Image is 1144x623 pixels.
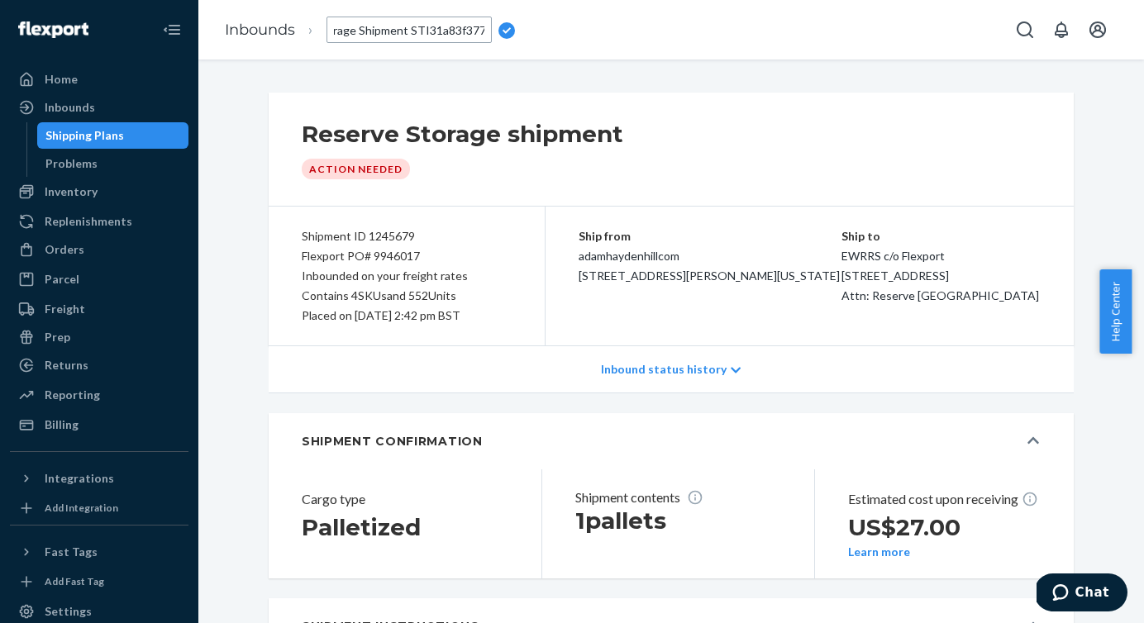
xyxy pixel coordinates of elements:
[1045,13,1078,46] button: Open notifications
[841,246,1041,266] p: EWRRS c/o Flexport
[10,94,188,121] a: Inbounds
[45,501,118,515] div: Add Integration
[848,489,1041,509] p: Estimated cost upon receiving
[848,512,1041,542] h2: US$27.00
[302,286,512,306] div: Contains 4 SKUs and 552 Units
[212,3,528,56] ol: breadcrumbs
[575,489,768,506] p: Shipment contents
[45,603,92,620] div: Settings
[848,545,910,559] button: Learn more
[1037,573,1127,615] iframe: Opens a widget where you can chat to one of our agents
[45,155,98,172] div: Problems
[45,470,114,487] div: Integrations
[45,416,79,433] div: Billing
[841,269,1039,302] span: [STREET_ADDRESS] Attn: Reserve [GEOGRAPHIC_DATA]
[1081,13,1114,46] button: Open account menu
[45,99,95,116] div: Inbounds
[841,226,1041,246] p: Ship to
[302,306,512,326] div: Placed on [DATE] 2:42 pm BST
[10,465,188,492] button: Integrations
[302,159,410,179] div: Action Needed
[45,574,104,588] div: Add Fast Tag
[579,226,841,246] p: Ship from
[10,382,188,408] a: Reporting
[10,296,188,322] a: Freight
[302,246,512,266] div: Flexport PO# 9946017
[45,271,79,288] div: Parcel
[10,266,188,292] a: Parcel
[10,178,188,205] a: Inventory
[10,498,188,518] a: Add Integration
[45,183,98,200] div: Inventory
[45,544,98,560] div: Fast Tags
[45,213,132,230] div: Replenishments
[601,361,727,378] p: Inbound status history
[269,413,1074,469] button: SHIPMENT CONFIRMATION
[302,433,483,449] h5: SHIPMENT CONFIRMATION
[45,241,84,258] div: Orders
[1008,13,1042,46] button: Open Search Box
[10,411,188,438] a: Billing
[575,506,768,535] h1: 1 pallets
[10,208,188,235] a: Replenishments
[10,66,188,93] a: Home
[45,357,88,373] div: Returns
[302,489,495,509] header: Cargo type
[302,226,512,246] div: Shipment ID 1245679
[155,13,188,46] button: Close Navigation
[45,301,85,317] div: Freight
[302,266,512,286] div: Inbounded on your freight rates
[45,127,124,144] div: Shipping Plans
[225,21,295,39] a: Inbounds
[10,539,188,565] button: Fast Tags
[1099,269,1132,354] button: Help Center
[10,324,188,350] a: Prep
[302,512,495,542] h2: Palletized
[37,122,189,149] a: Shipping Plans
[45,329,70,345] div: Prep
[579,249,840,283] span: adamhaydenhillcom [STREET_ADDRESS][PERSON_NAME][US_STATE]
[302,119,623,149] h2: Reserve Storage shipment
[45,387,100,403] div: Reporting
[37,150,189,177] a: Problems
[10,352,188,378] a: Returns
[10,572,188,592] a: Add Fast Tag
[18,21,88,38] img: Flexport logo
[10,236,188,263] a: Orders
[45,71,78,88] div: Home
